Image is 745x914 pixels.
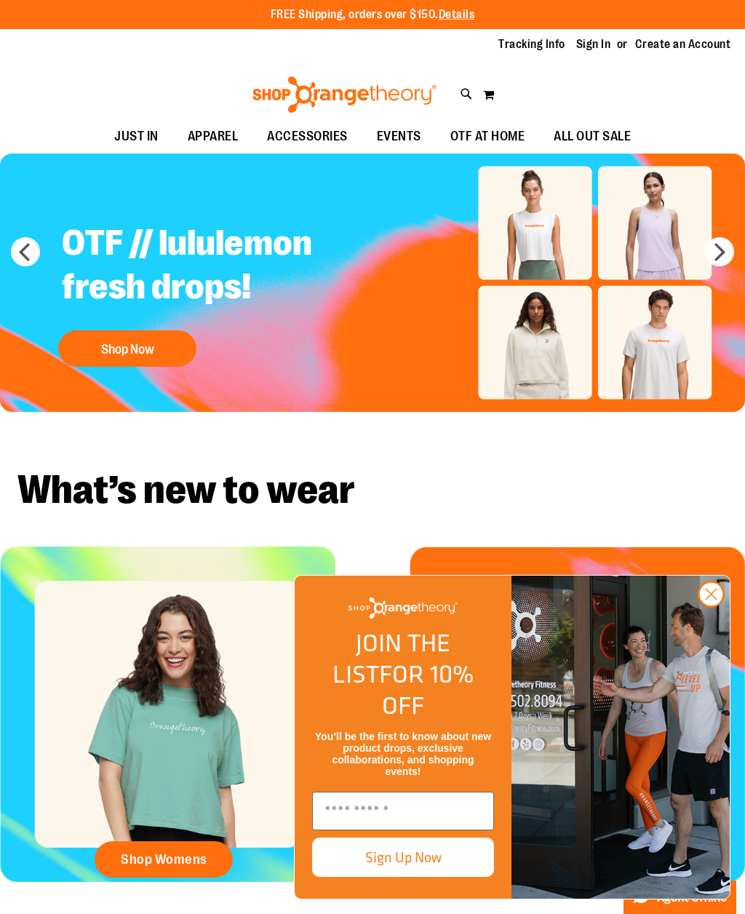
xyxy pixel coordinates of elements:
[576,36,611,52] a: Sign In
[705,237,734,266] button: next
[250,76,439,113] img: Shop Orangetheory
[279,560,745,914] div: FLYOUT Form
[267,120,348,153] span: ACCESSORIES
[51,210,413,374] a: OTF // lululemon fresh drops! Shop Now
[379,656,474,723] span: FOR 10% OFF
[312,792,494,830] input: Enter email
[439,8,475,21] a: Details
[315,731,491,777] span: You’ll be the first to know about new product drops, exclusive collaborations, and shopping events!
[188,120,239,153] span: APPAREL
[11,237,40,266] button: prev
[511,576,730,899] img: Shop Orangtheory
[554,120,631,153] span: ALL OUT SALE
[498,36,565,52] a: Tracking Info
[114,120,159,153] span: JUST IN
[271,7,475,23] p: FREE Shipping, orders over $150.
[95,841,233,878] a: Shop Womens
[121,851,207,867] span: Shop Womens
[635,36,731,52] a: Create an Account
[51,210,413,323] h2: OTF // lululemon fresh drops!
[377,120,421,153] span: EVENTS
[17,470,728,510] h2: What’s new to wear
[312,838,494,877] button: Sign Up Now
[348,597,458,619] img: Shop Orangetheory
[698,581,725,608] button: Close dialog
[332,624,450,692] span: JOIN THE LIST
[58,330,196,367] button: Shop Now
[450,120,525,153] span: OTF AT HOME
